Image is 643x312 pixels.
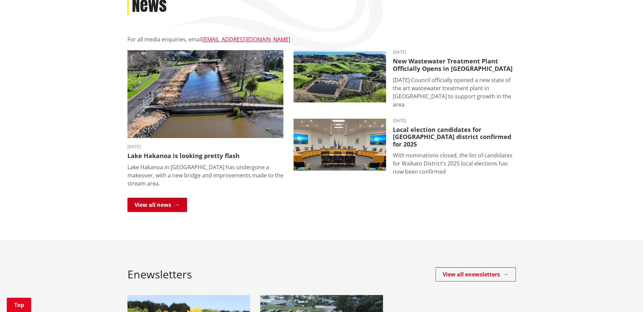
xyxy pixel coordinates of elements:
[127,268,192,281] h2: Enewsletters
[393,50,516,54] time: [DATE]
[393,151,516,176] p: With nominations closed, the list of candidates for Waikato District’s 2025 local elections has n...
[127,50,283,138] img: Lake Hakanoa footbridge
[393,58,516,72] h3: New Wastewater Treatment Plant Officially Opens in [GEOGRAPHIC_DATA]
[436,267,516,281] a: View all enewsletters
[202,36,290,43] a: [EMAIL_ADDRESS][DOMAIN_NAME]
[294,50,386,102] img: Raglan WWTP facility
[294,50,516,108] a: [DATE] New Wastewater Treatment Plant Officially Opens in [GEOGRAPHIC_DATA] [DATE] Council offici...
[393,126,516,148] h3: Local election candidates for [GEOGRAPHIC_DATA] district confirmed for 2025
[127,35,516,43] p: For all media enquiries, email
[127,163,283,188] p: Lake Hakanoa in [GEOGRAPHIC_DATA] has undergone a makeover, with a new bridge and improvements ma...
[127,152,283,160] h3: Lake Hakanoa is looking pretty flash
[127,50,283,187] a: A serene riverside scene with a clear blue sky, featuring a small bridge over a reflective river,...
[7,298,31,312] a: Top
[612,284,636,308] iframe: Messenger Launcher
[393,119,516,123] time: [DATE]
[127,198,187,212] a: View all news
[393,76,516,109] p: [DATE] Council officially opened a new state of the art wastewater treatment plant in [GEOGRAPHIC...
[294,119,516,176] a: [DATE] Local election candidates for [GEOGRAPHIC_DATA] district confirmed for 2025 With nominatio...
[127,145,283,149] time: [DATE]
[294,119,386,171] img: Chambers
